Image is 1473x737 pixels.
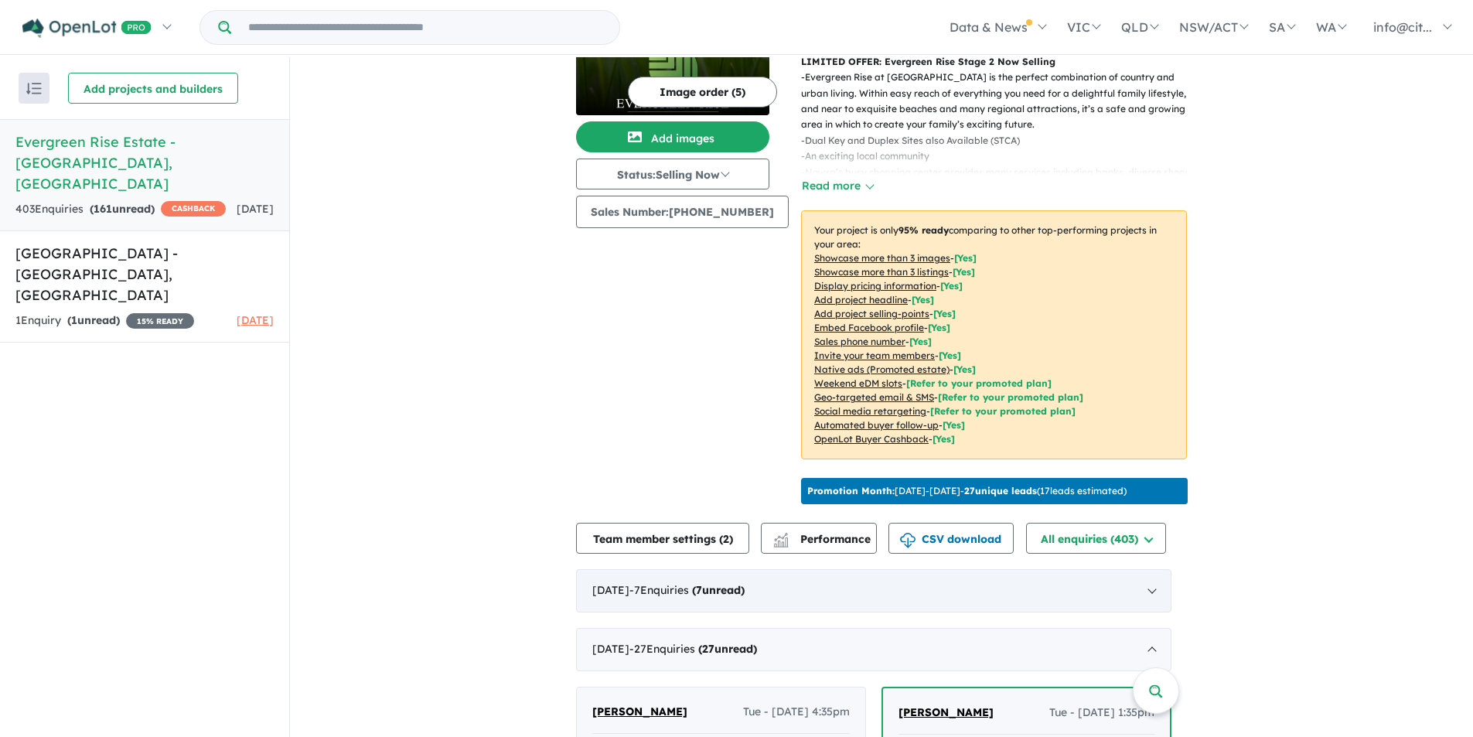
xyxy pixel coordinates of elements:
[906,377,1052,389] span: [Refer to your promoted plan]
[801,210,1187,459] p: Your project is only comparing to other top-performing projects in your area: - - - - - - - - - -...
[723,532,729,546] span: 2
[814,419,939,431] u: Automated buyer follow-up
[629,642,757,656] span: - 27 Enquir ies
[71,313,77,327] span: 1
[933,308,956,319] span: [ Yes ]
[94,202,112,216] span: 161
[814,350,935,361] u: Invite your team members
[807,485,895,496] b: Promotion Month:
[629,583,745,597] span: - 7 Enquir ies
[237,202,274,216] span: [DATE]
[774,533,788,541] img: line-chart.svg
[592,705,687,718] span: [PERSON_NAME]
[22,19,152,38] img: Openlot PRO Logo White
[954,252,977,264] span: [ Yes ]
[801,177,874,195] button: Read more
[807,484,1127,498] p: [DATE] - [DATE] - ( 17 leads estimated)
[898,704,994,722] a: [PERSON_NAME]
[940,280,963,292] span: [ Yes ]
[15,243,274,305] h5: [GEOGRAPHIC_DATA] - [GEOGRAPHIC_DATA] , [GEOGRAPHIC_DATA]
[1049,704,1154,722] span: Tue - [DATE] 1:35pm
[939,350,961,361] span: [ Yes ]
[68,73,238,104] button: Add projects and builders
[576,523,749,554] button: Team member settings (2)
[898,224,949,236] b: 95 % ready
[814,308,929,319] u: Add project selling-points
[909,336,932,347] span: [ Yes ]
[628,77,777,107] button: Image order (5)
[814,391,934,403] u: Geo-targeted email & SMS
[814,266,949,278] u: Showcase more than 3 listings
[576,121,769,152] button: Add images
[773,537,789,548] img: bar-chart.svg
[576,628,1171,671] div: [DATE]
[576,196,789,228] button: Sales Number:[PHONE_NUMBER]
[776,532,871,546] span: Performance
[814,336,905,347] u: Sales phone number
[814,377,902,389] u: Weekend eDM slots
[928,322,950,333] span: [ Yes ]
[692,583,745,597] strong: ( unread)
[964,485,1037,496] b: 27 unique leads
[933,433,955,445] span: [Yes]
[814,405,926,417] u: Social media retargeting
[702,642,714,656] span: 27
[576,159,769,189] button: Status:Selling Now
[912,294,934,305] span: [ Yes ]
[15,312,194,330] div: 1 Enquir y
[953,266,975,278] span: [ Yes ]
[801,70,1199,133] p: - Evergreen Rise at [GEOGRAPHIC_DATA] is the perfect combination of country and urban living. Wit...
[900,533,916,548] img: download icon
[814,294,908,305] u: Add project headline
[576,569,1171,612] div: [DATE]
[801,148,1199,164] p: - An exciting local community
[761,523,877,554] button: Performance
[814,433,929,445] u: OpenLot Buyer Cashback
[26,83,42,94] img: sort.svg
[801,165,1199,196] p: - Nowra’s busy shopping center provides many services including banks, diverse shops, and a library.
[943,419,965,431] span: [Yes]
[938,391,1083,403] span: [Refer to your promoted plan]
[801,54,1187,70] p: LIMITED OFFER: Evergreen Rise Stage 2 Now Selling
[696,583,702,597] span: 7
[592,703,687,722] a: [PERSON_NAME]
[898,705,994,719] span: [PERSON_NAME]
[126,313,194,329] span: 15 % READY
[743,703,850,722] span: Tue - [DATE] 4:35pm
[237,313,274,327] span: [DATE]
[888,523,1014,554] button: CSV download
[1373,19,1432,35] span: info@cit...
[67,313,120,327] strong: ( unread)
[814,252,950,264] u: Showcase more than 3 images
[814,322,924,333] u: Embed Facebook profile
[15,200,226,219] div: 403 Enquir ies
[698,642,757,656] strong: ( unread)
[953,363,976,375] span: [Yes]
[814,280,936,292] u: Display pricing information
[161,201,226,217] span: CASHBACK
[930,405,1076,417] span: [Refer to your promoted plan]
[1026,523,1166,554] button: All enquiries (403)
[15,131,274,194] h5: Evergreen Rise Estate - [GEOGRAPHIC_DATA] , [GEOGRAPHIC_DATA]
[801,133,1199,148] p: - Dual Key and Duplex Sites also Available (STCA)
[90,202,155,216] strong: ( unread)
[234,11,616,44] input: Try estate name, suburb, builder or developer
[814,363,950,375] u: Native ads (Promoted estate)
